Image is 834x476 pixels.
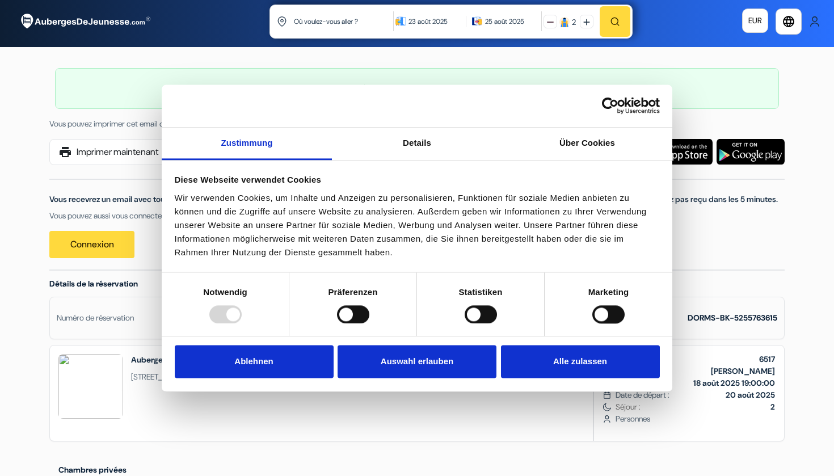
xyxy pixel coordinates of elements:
[131,371,373,383] span: ,
[501,346,660,378] button: Alle zulassen
[49,193,785,205] p: Vous recevrez un email avec toutes les informations de réservation contenues sur cette page. S'il...
[759,354,775,364] b: 6517
[162,128,332,160] a: Zustimmung
[395,16,406,26] img: calendarIcon icon
[49,210,785,222] p: Vous pouvez aussi vous connecter à votre compte pour voir toutes vos réservations :
[338,346,496,378] button: Auswahl erlauben
[49,119,587,129] span: Vous pouvez imprimer cet email de confirmation ou encore mieux, accéder à cette réservation depui...
[717,139,785,165] img: Téléchargez l'application gratuite
[726,390,775,400] b: 20 août 2025
[742,9,768,33] a: EUR
[485,16,524,27] div: 25 août 2025
[58,354,123,419] img: UzULNg4xU2dSYghu
[277,16,287,27] img: location icon
[332,128,502,160] a: Details
[559,17,570,27] img: guest icon
[58,145,72,159] span: print
[58,465,127,475] span: Chambres privées
[49,231,134,258] a: Connexion
[203,287,247,297] strong: Notwendig
[175,346,334,378] button: Ablehnen
[572,16,576,28] div: 2
[711,366,775,376] b: [PERSON_NAME]
[502,128,672,160] a: Über Cookies
[809,16,820,27] img: User Icon
[175,173,660,187] div: Diese Webseite verwendet Cookies
[645,139,713,165] img: Téléchargez l'application gratuite
[49,139,167,165] a: printImprimer maintenant
[57,312,134,324] div: Numéro de réservation
[328,287,378,297] strong: Präferenzen
[49,279,138,289] span: Détails de la réservation
[583,19,590,26] img: plus
[408,16,460,27] div: 23 août 2025
[616,413,775,425] span: Personnes
[588,287,629,297] strong: Marketing
[293,7,395,35] input: Ville, université ou logement
[616,389,669,401] span: Date de départ :
[782,15,795,28] i: language
[561,97,660,114] a: Usercentrics Cookiebot - opens in a new window
[131,354,373,365] h2: Auberge Matkakoti Patria
[770,402,775,412] b: 2
[776,9,802,35] a: language
[353,82,367,95] span: check
[14,6,155,37] img: AubergesDeJeunesse.com
[693,378,775,388] b: 18 août 2025 19:00:00
[175,191,660,259] div: Wir verwenden Cookies, um Inhalte und Anzeigen zu personalisieren, Funktionen für soziale Medien ...
[472,16,482,26] img: calendarIcon icon
[616,401,775,413] span: Séjour :
[547,19,554,26] img: minus
[688,313,777,323] strong: DORMS-BK-5255763615
[56,82,778,95] div: Votre réservation est validée
[459,287,503,297] strong: Statistiken
[131,372,198,382] span: [STREET_ADDRESS]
